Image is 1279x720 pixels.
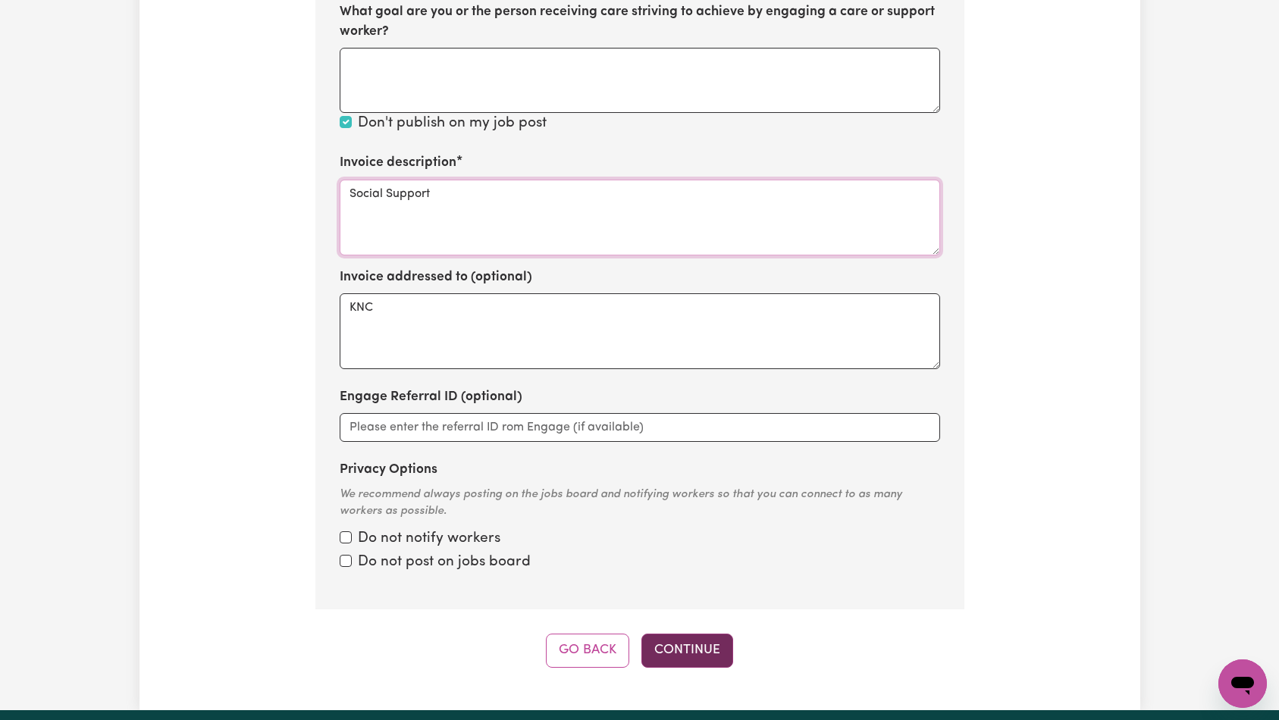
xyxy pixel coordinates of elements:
iframe: Button to launch messaging window [1218,659,1267,708]
textarea: Social Support [340,180,940,255]
label: Invoice addressed to (optional) [340,268,532,287]
label: Do not notify workers [358,528,500,550]
label: What goal are you or the person receiving care striving to achieve by engaging a care or support ... [340,2,940,42]
label: Engage Referral ID (optional) [340,387,522,407]
label: Invoice description [340,153,456,173]
label: Do not post on jobs board [358,552,531,574]
textarea: KNC [340,293,940,369]
div: We recommend always posting on the jobs board and notifying workers so that you can connect to as... [340,487,940,521]
button: Go Back [546,634,629,667]
label: Privacy Options [340,460,437,480]
button: Continue [641,634,733,667]
label: Don't publish on my job post [358,113,547,135]
input: Please enter the referral ID rom Engage (if available) [340,413,940,442]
